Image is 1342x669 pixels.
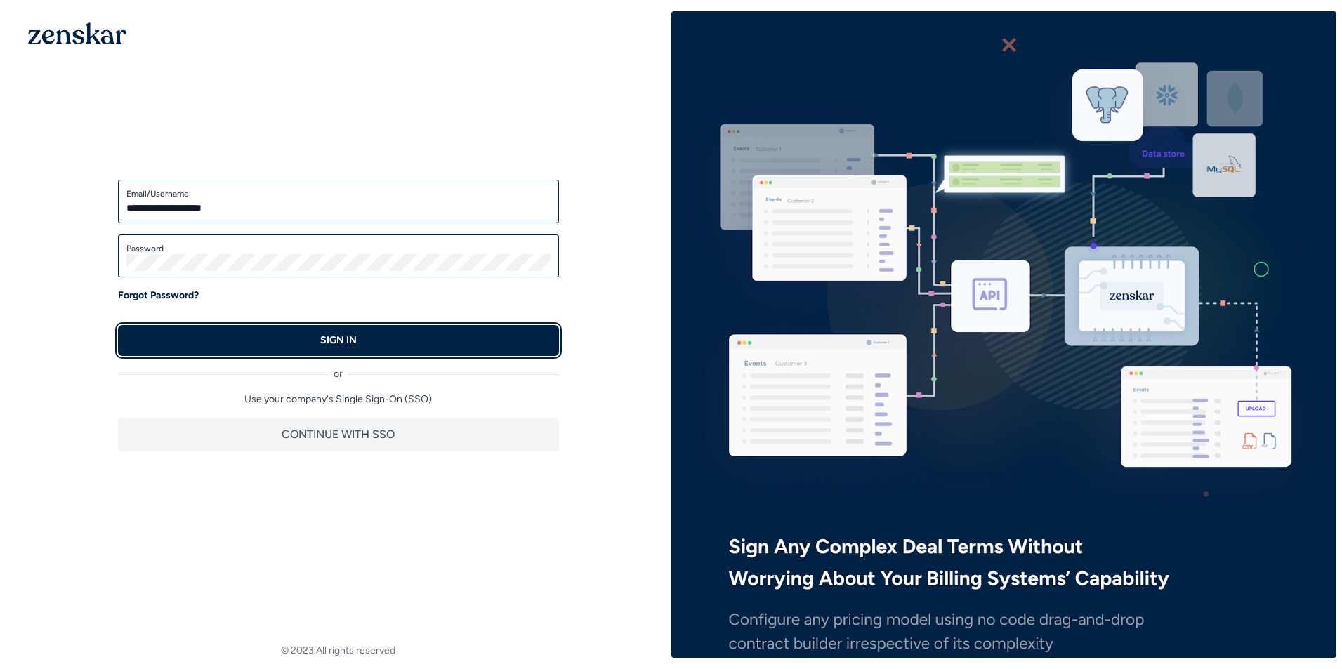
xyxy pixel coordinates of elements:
[28,22,126,44] img: 1OGAJ2xQqyY4LXKgY66KYq0eOWRCkrZdAb3gUhuVAqdWPZE9SRJmCz+oDMSn4zDLXe31Ii730ItAGKgCKgCCgCikA4Av8PJUP...
[126,243,551,254] label: Password
[118,325,559,356] button: SIGN IN
[118,356,559,381] div: or
[6,644,671,658] footer: © 2023 All rights reserved
[126,188,551,199] label: Email/Username
[118,392,559,406] p: Use your company's Single Sign-On (SSO)
[118,289,199,303] a: Forgot Password?
[118,418,559,451] button: CONTINUE WITH SSO
[320,333,357,347] p: SIGN IN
